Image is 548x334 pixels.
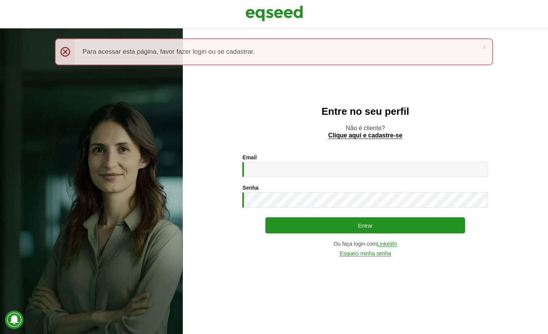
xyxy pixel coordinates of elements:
[245,4,303,23] img: EqSeed Logo
[339,251,391,256] a: Esqueci minha senha
[198,124,533,139] p: Não é cliente?
[242,241,488,247] div: Ou faça login com
[55,38,493,65] div: Para acessar esta página, favor fazer login ou se cadastrar.
[198,106,533,117] h2: Entre no seu perfil
[328,132,402,139] a: Clique aqui e cadastre-se
[242,155,257,160] label: Email
[377,241,397,247] a: LinkedIn
[242,185,258,190] label: Senha
[265,217,465,233] button: Entrar
[482,43,487,51] a: ×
